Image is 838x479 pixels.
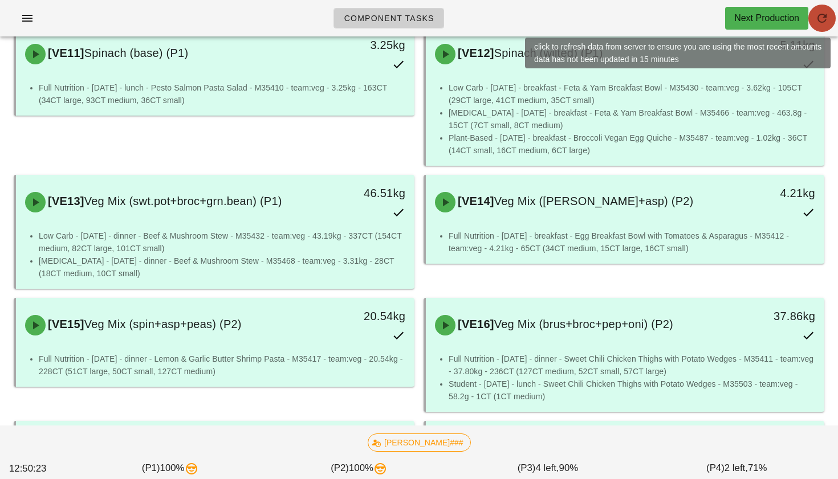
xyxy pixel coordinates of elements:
[725,462,748,473] span: 2 left,
[46,318,84,330] span: [VE15]
[449,353,815,378] li: Full Nutrition - [DATE] - dinner - Sweet Chili Chicken Thighs with Potato Wedges - M35411 - team:...
[320,36,405,54] div: 3.25kg
[535,462,559,473] span: 4 left,
[39,255,405,280] li: [MEDICAL_DATA] - [DATE] - dinner - Beef & Mushroom Stew - M35468 - team:veg - 3.31kg - 28CT (18CT...
[734,11,799,25] div: Next Production
[455,318,494,330] span: [VE16]
[494,47,603,59] span: Spinach (wilted) (P1)
[453,458,642,478] div: (P3) 90%
[76,458,265,478] div: (P1) 100%
[84,318,242,330] span: Veg Mix (spin+asp+peas) (P2)
[730,307,815,325] div: 37.86kg
[730,184,815,202] div: 4.21kg
[320,307,405,325] div: 20.54kg
[494,318,673,330] span: Veg Mix (brus+broc+pep+oni) (P2)
[730,36,815,54] div: 5.11kg
[449,81,815,107] li: Low Carb - [DATE] - breakfast - Feta & Yam Breakfast Bowl - M35430 - team:veg - 3.62kg - 105CT (2...
[84,47,189,59] span: Spinach (base) (P1)
[375,434,463,451] span: [PERSON_NAME]###
[449,230,815,255] li: Full Nutrition - [DATE] - breakfast - Egg Breakfast Bowl with Tomatoes & Asparagus - M35412 - tea...
[455,47,494,59] span: [VE12]
[642,458,831,478] div: (P4) 71%
[333,8,444,28] a: Component Tasks
[449,107,815,132] li: [MEDICAL_DATA] - [DATE] - breakfast - Feta & Yam Breakfast Bowl - M35466 - team:veg - 463.8g - 15...
[39,353,405,378] li: Full Nutrition - [DATE] - dinner - Lemon & Garlic Butter Shrimp Pasta - M35417 - team:veg - 20.54...
[46,195,84,207] span: [VE13]
[46,47,84,59] span: [VE11]
[265,458,453,478] div: (P2) 100%
[494,195,694,207] span: Veg Mix ([PERSON_NAME]+asp) (P2)
[39,230,405,255] li: Low Carb - [DATE] - dinner - Beef & Mushroom Stew - M35432 - team:veg - 43.19kg - 337CT (154CT me...
[84,195,282,207] span: Veg Mix (swt.pot+broc+grn.bean) (P1)
[455,195,494,207] span: [VE14]
[7,459,76,478] div: 12:50:23
[343,14,434,23] span: Component Tasks
[39,81,405,107] li: Full Nutrition - [DATE] - lunch - Pesto Salmon Pasta Salad - M35410 - team:veg - 3.25kg - 163CT (...
[449,378,815,403] li: Student - [DATE] - lunch - Sweet Chili Chicken Thighs with Potato Wedges - M35503 - team:veg - 58...
[320,184,405,202] div: 46.51kg
[449,132,815,157] li: Plant-Based - [DATE] - breakfast - Broccoli Vegan Egg Quiche - M35487 - team:veg - 1.02kg - 36CT ...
